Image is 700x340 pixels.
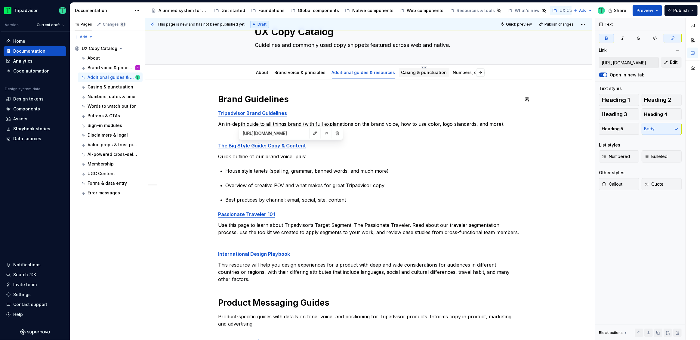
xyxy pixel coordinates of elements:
a: Settings [4,290,66,299]
button: Contact support [4,300,66,309]
a: Additional guides & resourcesThomas Dittmer [78,73,143,82]
div: Brand voice & principles [88,65,134,71]
span: Share [614,8,626,14]
div: Block actions [599,329,628,337]
p: This resource will help you design experiences for a product with deep and wide considerations fo... [218,261,519,283]
a: Additional guides & resources [332,70,395,75]
div: Additional guides & resources [88,74,134,80]
button: Help [4,310,66,319]
a: Home [4,36,66,46]
div: What's new [515,8,540,14]
button: Quote [642,178,682,190]
span: 61 [120,22,126,27]
div: Global components [298,8,339,14]
a: Global components [288,6,341,15]
a: Resources & tools [447,6,504,15]
button: Publish changes [537,20,576,29]
p: Overview of creative POV and what makes for great Tripadvisor copy [226,182,519,189]
span: Callout [602,181,622,187]
p: Product-specific guides with details on tone, voice, and positioning for Tripadvisor products. In... [218,313,519,327]
h1: Product Messaging Guides [218,297,519,308]
div: Resources & tools [457,8,495,14]
div: Block actions [599,330,623,335]
a: Invite team [4,280,66,289]
span: This page is new and has not been published yet. [157,22,245,27]
div: Casing & punctuation [88,84,133,90]
div: AI-powered cross-selling [88,151,137,157]
div: Sign-in modules [88,122,122,128]
textarea: Guidelines and commonly used copy snippets featured across web and native. [254,40,481,50]
div: Numbers, dates & time [451,66,503,79]
span: Heading 2 [644,97,671,103]
span: Publish [673,8,689,14]
span: Current draft [37,23,60,27]
a: Forms & data entry [78,178,143,188]
span: Numbered [602,153,630,159]
div: UX Copy Catalog [560,8,595,14]
button: Numbered [599,150,639,162]
a: About [78,53,143,63]
div: Error messages [88,190,120,196]
div: Casing & punctuation [399,66,449,79]
div: About [88,55,100,61]
button: Bulleted [642,150,682,162]
a: Sign-in modules [78,121,143,130]
a: UX Copy Catalog [72,44,143,53]
div: A unified system for every journey. [159,8,208,14]
div: Get started [221,8,245,14]
a: Tripadvisor Brand Guidelines [218,110,287,116]
p: House style tenets (spelling, grammar, banned words, and much more) [226,167,519,175]
span: Add [579,8,587,13]
div: D [137,65,138,71]
span: Heading 4 [644,111,668,117]
button: Edit [661,57,682,68]
span: Edit [670,59,678,65]
strong: International Design Playbook [218,251,290,257]
div: Invite team [13,282,37,288]
a: Foundations [249,6,287,15]
div: Other styles [599,170,624,176]
a: Membership [78,159,143,169]
div: Foundations [258,8,285,14]
button: Heading 5 [599,123,639,135]
a: AI-powered cross-selling [78,150,143,159]
div: Data sources [13,136,41,142]
div: UX Copy Catalog [82,45,117,51]
div: Help [13,311,23,317]
a: UX Copy Catalog [550,6,604,15]
a: Native components [343,6,396,15]
span: Quote [644,181,664,187]
a: Numbers, dates & time [453,70,501,75]
span: Draft [257,22,267,27]
button: Search ⌘K [4,270,66,280]
div: Design system data [5,87,40,91]
div: Numbers, dates & time [88,94,135,100]
div: Components [13,106,40,112]
div: Code automation [13,68,50,74]
img: Thomas Dittmer [598,7,605,14]
button: Add [572,6,594,15]
a: Web components [397,6,446,15]
a: Code automation [4,66,66,76]
div: Notifications [13,262,41,268]
div: Assets [13,116,27,122]
button: Heading 3 [599,108,639,120]
div: Native components [352,8,393,14]
a: Value props & trust pillars [78,140,143,150]
div: Text styles [599,85,622,91]
div: Pages [75,22,92,27]
p: An in-depth guide to all things brand (with full explanations on the brand voice, how to use colo... [218,120,519,128]
a: Brand voice & principles [275,70,326,75]
div: Forms & data entry [88,180,127,186]
a: Words to watch out for [78,101,143,111]
label: Open in new tab [610,72,645,78]
div: Design tokens [13,96,44,102]
div: Contact support [13,301,47,308]
div: UGC Content [88,171,115,177]
img: 0ed0e8b8-9446-497d-bad0-376821b19aa5.png [4,7,11,14]
div: Web components [407,8,443,14]
div: Documentation [13,48,45,54]
a: Buttons & CTAs [78,111,143,121]
button: Notifications [4,260,66,270]
a: Casing & punctuation [401,70,447,75]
